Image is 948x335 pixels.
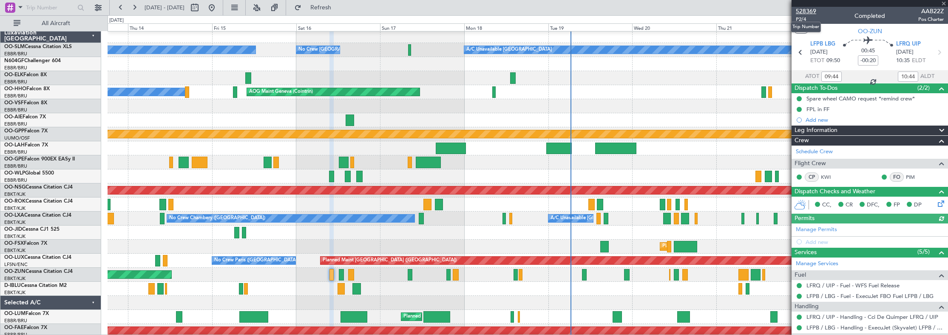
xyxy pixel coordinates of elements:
[806,95,915,102] div: Spare wheel CAMO request *remind crew*
[4,191,26,198] a: EBKT/KJK
[4,58,61,63] a: N604GFChallenger 604
[4,107,27,113] a: EBBR/BRU
[896,48,914,57] span: [DATE]
[4,157,24,162] span: OO-GPE
[4,205,26,212] a: EBKT/KJK
[632,23,716,31] div: Wed 20
[4,199,73,204] a: OO-ROKCessna Citation CJ4
[810,40,835,49] span: LFPB LBG
[795,83,837,93] span: Dispatch To-Dos
[4,185,73,190] a: OO-NSGCessna Citation CJ4
[214,254,298,267] div: No Crew Paris ([GEOGRAPHIC_DATA])
[4,72,47,77] a: OO-ELKFalcon 8X
[9,17,92,30] button: All Aircraft
[4,213,24,218] span: OO-LXA
[4,261,28,268] a: LFSN/ENC
[4,171,54,176] a: OO-WLPGlobal 5500
[323,254,457,267] div: Planned Maint [GEOGRAPHIC_DATA] ([GEOGRAPHIC_DATA])
[795,248,817,258] span: Services
[4,241,24,246] span: OO-FSX
[4,58,24,63] span: N604GF
[791,22,821,32] div: Trip Number
[4,227,60,232] a: OO-JIDCessna CJ1 525
[846,201,853,209] span: CR
[867,201,880,209] span: DFC,
[4,269,26,274] span: OO-ZUN
[826,57,840,65] span: 09:50
[806,106,829,113] div: FPL in FF
[26,1,75,14] input: Trip Number
[805,172,819,182] div: CP
[4,163,27,169] a: EBBR/BRU
[298,43,441,56] div: No Crew [GEOGRAPHIC_DATA] ([GEOGRAPHIC_DATA] National)
[4,65,27,71] a: EBBR/BRU
[806,324,944,331] a: LFPB / LBG - Handling - ExecuJet (Skyvalet) LFPB / LBG
[912,57,925,65] span: ELDT
[4,241,47,246] a: OO-FSXFalcon 7X
[464,23,548,31] div: Mon 18
[4,255,24,260] span: OO-LUX
[296,23,380,31] div: Sat 16
[551,212,709,225] div: A/C Unavailable [GEOGRAPHIC_DATA] ([GEOGRAPHIC_DATA] National)
[4,157,75,162] a: OO-GPEFalcon 900EX EASy II
[4,135,30,141] a: UUMO/OSF
[4,185,26,190] span: OO-NSG
[4,318,27,324] a: EBBR/BRU
[212,23,296,31] div: Fri 15
[4,100,24,106] span: OO-VSF
[795,187,875,197] span: Dispatch Checks and Weather
[917,83,930,92] span: (2/2)
[4,115,46,120] a: OO-AIEFalcon 7X
[795,270,806,280] span: Fuel
[4,86,26,92] span: OO-HHO
[914,201,922,209] span: DP
[796,260,838,268] a: Manage Services
[810,48,828,57] span: [DATE]
[22,20,90,26] span: All Aircraft
[4,213,71,218] a: OO-LXACessna Citation CJ4
[4,177,27,183] a: EBBR/BRU
[249,86,313,98] div: AOG Maint Geneva (Cointrin)
[4,79,27,85] a: EBBR/BRU
[4,100,47,106] a: OO-VSFFalcon 8X
[918,7,944,16] span: AAB22Z
[806,313,938,321] a: LFRQ / UIP - Handling - Cci De Quimper LFRQ / UIP
[806,116,944,123] div: Add new
[4,143,25,148] span: OO-LAH
[858,27,882,36] span: OO-ZUN
[822,201,832,209] span: CC,
[4,275,26,282] a: EBKT/KJK
[861,47,875,55] span: 00:45
[403,310,557,323] div: Planned Maint [GEOGRAPHIC_DATA] ([GEOGRAPHIC_DATA] National)
[4,199,26,204] span: OO-ROK
[920,72,934,81] span: ALDT
[109,17,124,24] div: [DATE]
[303,5,339,11] span: Refresh
[4,283,67,288] a: D-IBLUCessna Citation M2
[145,4,184,11] span: [DATE] - [DATE]
[806,282,900,289] a: LFRQ / UIP - Fuel - WFS Fuel Release
[4,227,22,232] span: OO-JID
[466,43,552,56] div: A/C Unavailable [GEOGRAPHIC_DATA]
[4,44,72,49] a: OO-SLMCessna Citation XLS
[821,173,840,181] a: KWI
[795,302,819,312] span: Handling
[4,44,25,49] span: OO-SLM
[896,57,910,65] span: 10:35
[380,23,464,31] div: Sun 17
[4,325,24,330] span: OO-FAE
[4,115,23,120] span: OO-AIE
[4,129,24,134] span: OO-GPP
[662,240,761,253] div: Planned Maint Kortrijk-[GEOGRAPHIC_DATA]
[4,311,49,316] a: OO-LUMFalcon 7X
[128,23,212,31] div: Thu 14
[796,148,833,156] a: Schedule Crew
[806,292,934,300] a: LFPB / LBG - Fuel - ExecuJet FBO Fuel LFPB / LBG
[4,289,26,296] a: EBKT/KJK
[796,7,816,16] span: 528369
[290,1,341,14] button: Refresh
[810,57,824,65] span: ETOT
[795,159,826,169] span: Flight Crew
[4,269,73,274] a: OO-ZUNCessna Citation CJ4
[4,325,47,330] a: OO-FAEFalcon 7X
